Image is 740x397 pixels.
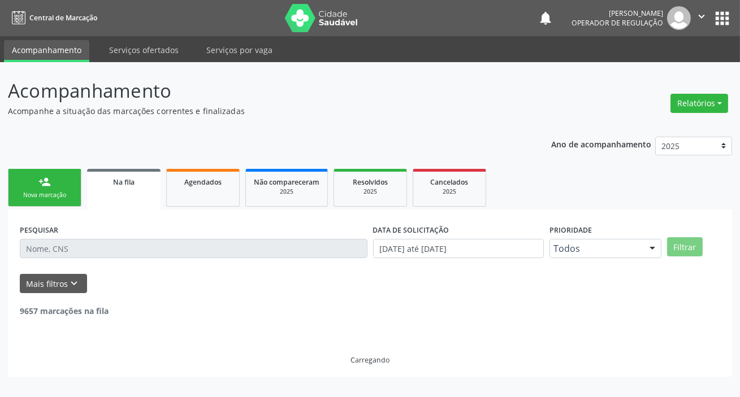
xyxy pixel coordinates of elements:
div: 2025 [254,187,319,196]
span: Central de Marcação [29,13,97,23]
span: Não compareceram [254,177,319,187]
p: Ano de acompanhamento [551,137,651,151]
div: 2025 [342,187,399,196]
span: Resolvidos [353,177,388,187]
span: Cancelados [431,177,469,187]
div: Carregando [350,355,390,365]
button:  [691,6,712,30]
a: Serviços por vaga [198,40,280,60]
button: Relatórios [670,94,728,113]
a: Serviços ofertados [101,40,187,60]
span: Na fila [113,177,135,187]
div: 2025 [421,187,478,196]
input: Selecione um intervalo [373,239,544,258]
strong: 9657 marcações na fila [20,306,109,316]
a: Acompanhamento [4,40,89,62]
i:  [695,10,708,23]
i: keyboard_arrow_down [68,277,81,290]
button: Mais filtroskeyboard_arrow_down [20,274,87,294]
label: Prioridade [549,221,592,239]
div: [PERSON_NAME] [572,8,663,18]
a: Central de Marcação [8,8,97,27]
img: img [667,6,691,30]
button: apps [712,8,732,28]
span: Operador de regulação [572,18,663,28]
div: person_add [38,176,51,188]
div: Nova marcação [16,191,73,199]
span: Todos [553,243,638,254]
span: Agendados [184,177,222,187]
button: notifications [538,10,553,26]
label: PESQUISAR [20,221,58,239]
p: Acompanhe a situação das marcações correntes e finalizadas [8,105,515,117]
button: Filtrar [667,237,703,256]
label: DATA DE SOLICITAÇÃO [373,221,449,239]
p: Acompanhamento [8,77,515,105]
input: Nome, CNS [20,239,367,258]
